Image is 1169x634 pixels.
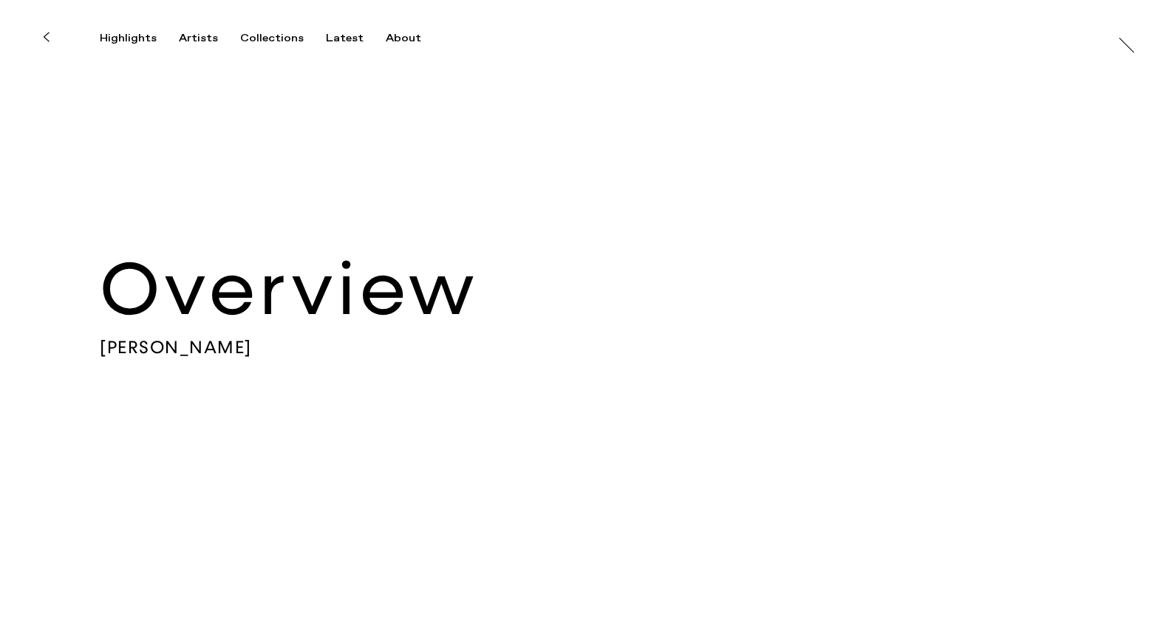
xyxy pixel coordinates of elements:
[386,32,421,45] div: About
[100,32,157,45] div: Highlights
[326,32,386,45] button: Latest
[326,32,364,45] div: Latest
[240,32,326,45] button: Collections
[179,32,218,45] div: Artists
[240,32,304,45] div: Collections
[100,244,1069,336] h2: Overview
[386,32,443,45] button: About
[100,336,1069,358] span: [PERSON_NAME]
[179,32,240,45] button: Artists
[100,32,179,45] button: Highlights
